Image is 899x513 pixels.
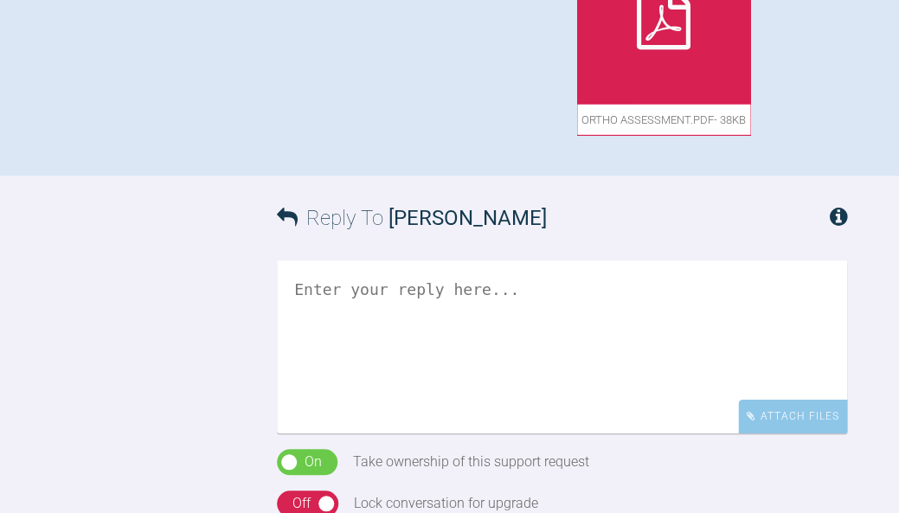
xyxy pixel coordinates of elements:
div: On [305,451,322,473]
div: Attach Files [738,400,847,433]
div: Take ownership of this support request [353,451,589,473]
span: Ortho Assessment.pdf - 38KB [577,105,750,135]
h3: Reply To [277,202,547,234]
span: [PERSON_NAME] [388,206,547,230]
